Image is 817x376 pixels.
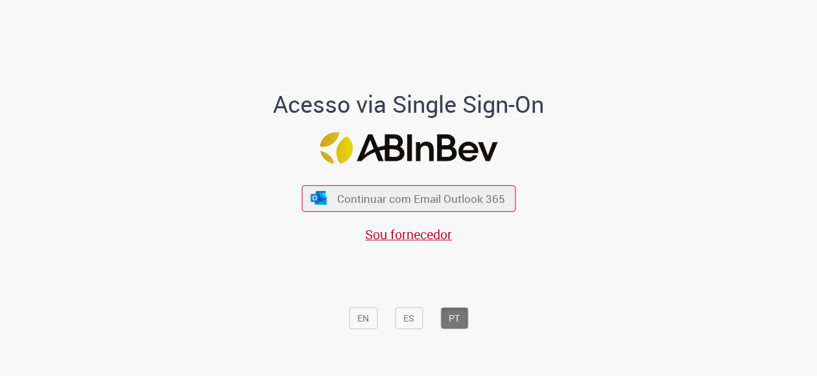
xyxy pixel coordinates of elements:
[365,226,452,243] a: Sou fornecedor
[229,91,589,117] h1: Acesso via Single Sign-On
[302,185,515,212] button: ícone Azure/Microsoft 360 Continuar com Email Outlook 365
[310,191,328,205] img: ícone Azure/Microsoft 360
[337,191,505,206] span: Continuar com Email Outlook 365
[440,307,468,329] button: PT
[395,307,423,329] button: ES
[349,307,377,329] button: EN
[320,132,497,164] img: Logo ABInBev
